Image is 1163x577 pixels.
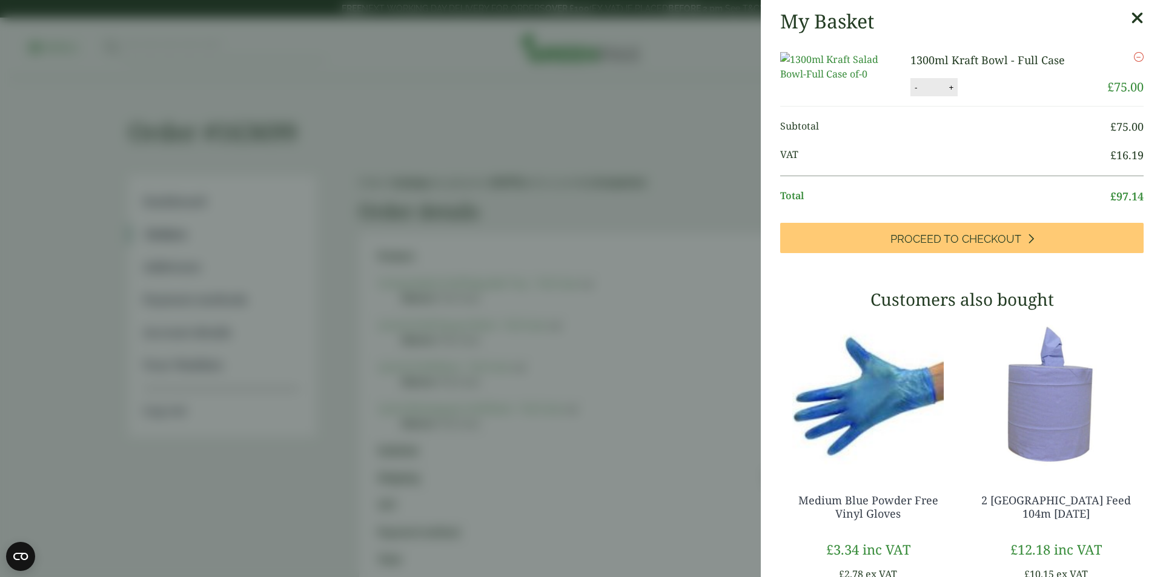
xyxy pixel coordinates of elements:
span: £ [826,540,833,558]
a: Remove this item [1134,52,1144,62]
span: inc VAT [1054,540,1102,558]
span: VAT [780,147,1110,163]
img: 3630017-2-Ply-Blue-Centre-Feed-104m [968,318,1144,470]
h2: My Basket [780,10,874,33]
span: £ [1010,540,1018,558]
bdi: 75.00 [1107,79,1144,95]
span: £ [1107,79,1114,95]
h3: Customers also bought [780,289,1144,310]
a: 2 [GEOGRAPHIC_DATA] Feed 104m [DATE] [981,493,1131,521]
span: inc VAT [863,540,910,558]
bdi: 3.34 [826,540,859,558]
bdi: 16.19 [1110,148,1144,162]
bdi: 97.14 [1110,189,1144,203]
span: Total [780,188,1110,205]
span: Subtotal [780,119,1110,135]
button: Open CMP widget [6,542,35,571]
span: Proceed to Checkout [890,232,1021,246]
a: Proceed to Checkout [780,223,1144,253]
a: 1300ml Kraft Bowl - Full Case [910,53,1065,67]
span: £ [1110,189,1116,203]
a: Medium Blue Powder Free Vinyl Gloves [798,493,938,521]
span: £ [1110,119,1116,134]
bdi: 12.18 [1010,540,1050,558]
button: - [911,82,921,93]
bdi: 75.00 [1110,119,1144,134]
img: 4130015J-Blue-Vinyl-Powder-Free-Gloves-Medium [780,318,956,470]
span: £ [1110,148,1116,162]
img: 1300ml Kraft Salad Bowl-Full Case of-0 [780,52,889,81]
button: + [945,82,957,93]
